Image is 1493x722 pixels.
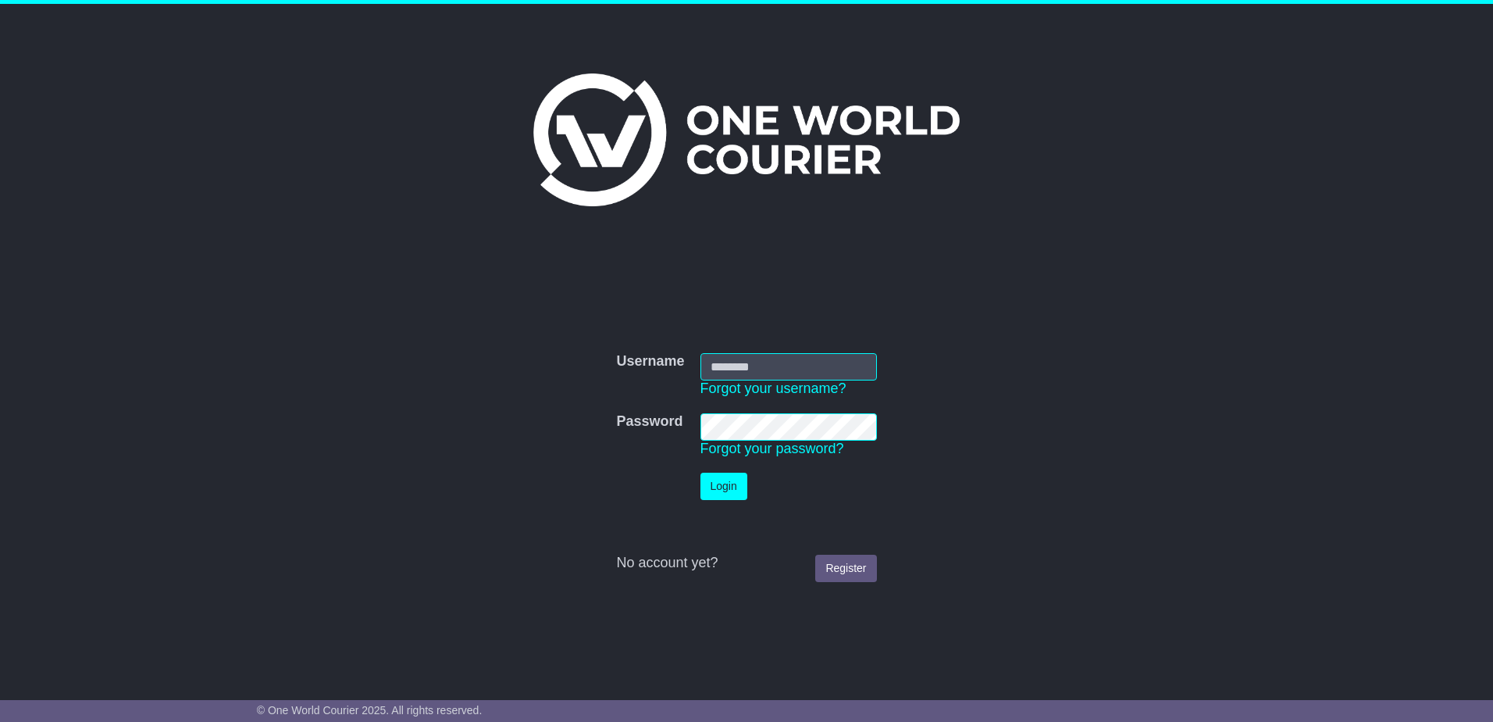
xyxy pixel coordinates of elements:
label: Password [616,413,682,431]
button: Login [700,473,747,500]
span: © One World Courier 2025. All rights reserved. [257,704,483,717]
a: Forgot your password? [700,441,844,456]
a: Register [815,555,876,582]
img: One World [533,73,960,206]
a: Forgot your username? [700,381,846,396]
div: No account yet? [616,555,876,572]
label: Username [616,353,684,370]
